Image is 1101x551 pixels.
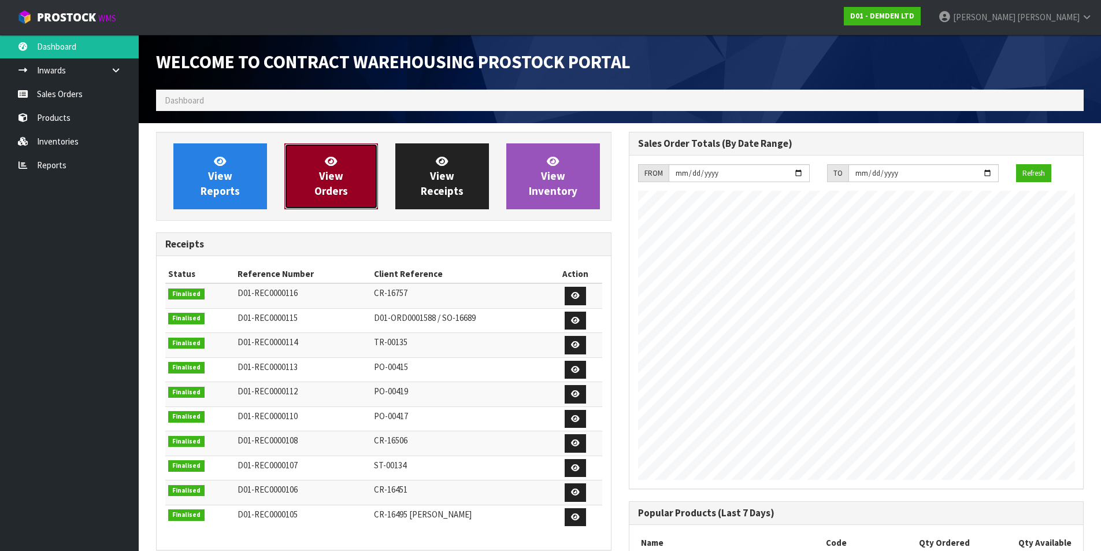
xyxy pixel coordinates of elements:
span: PO-00415 [374,361,408,372]
span: Welcome to Contract Warehousing ProStock Portal [156,50,631,73]
img: cube-alt.png [17,10,32,24]
span: View Inventory [529,154,577,198]
span: D01-ORD0001588 / SO-16689 [374,312,476,323]
a: ViewOrders [284,143,378,209]
th: Status [165,265,235,283]
span: ST-00134 [374,460,406,471]
span: Finalised [168,387,205,398]
span: Dashboard [165,95,204,106]
span: D01-REC0000105 [238,509,298,520]
span: D01-REC0000115 [238,312,298,323]
span: D01-REC0000116 [238,287,298,298]
span: Finalised [168,411,205,423]
span: View Receipts [421,154,464,198]
span: ProStock [37,10,96,25]
th: Reference Number [235,265,371,283]
span: PO-00419 [374,386,408,397]
a: ViewReports [173,143,267,209]
a: ViewInventory [506,143,600,209]
span: View Reports [201,154,240,198]
span: Finalised [168,313,205,324]
strong: D01 - DEMDEN LTD [850,11,914,21]
div: TO [827,164,848,183]
h3: Popular Products (Last 7 Days) [638,508,1075,519]
span: TR-00135 [374,336,407,347]
span: D01-REC0000107 [238,460,298,471]
div: FROM [638,164,669,183]
span: CR-16495 [PERSON_NAME] [374,509,472,520]
h3: Sales Order Totals (By Date Range) [638,138,1075,149]
span: Finalised [168,338,205,349]
th: Client Reference [371,265,550,283]
span: Finalised [168,509,205,521]
span: CR-16506 [374,435,407,446]
span: Finalised [168,485,205,497]
span: D01-REC0000112 [238,386,298,397]
span: CR-16757 [374,287,407,298]
span: [PERSON_NAME] [1017,12,1080,23]
span: Finalised [168,460,205,472]
button: Refresh [1016,164,1051,183]
span: PO-00417 [374,411,408,421]
span: Finalised [168,289,205,300]
span: D01-REC0000110 [238,411,298,421]
h3: Receipts [165,239,602,250]
span: D01-REC0000108 [238,435,298,446]
span: Finalised [168,436,205,448]
small: WMS [98,13,116,24]
span: CR-16451 [374,484,407,495]
span: View Orders [314,154,348,198]
a: ViewReceipts [395,143,489,209]
span: D01-REC0000106 [238,484,298,495]
span: Finalised [168,362,205,374]
span: D01-REC0000113 [238,361,298,372]
span: [PERSON_NAME] [953,12,1015,23]
th: Action [549,265,602,283]
span: D01-REC0000114 [238,336,298,347]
